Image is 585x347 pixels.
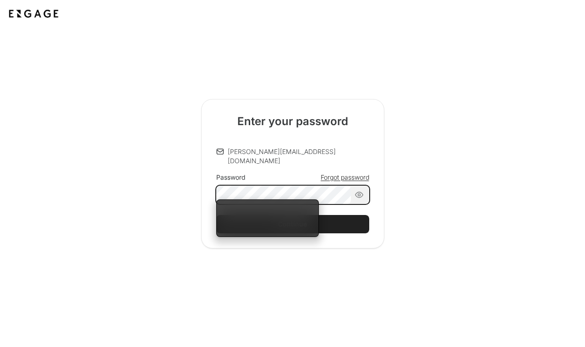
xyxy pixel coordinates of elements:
[228,147,369,165] p: [PERSON_NAME][EMAIL_ADDRESS][DOMAIN_NAME]
[237,114,348,129] h2: Enter your password
[321,173,369,182] a: Forgot password
[7,7,60,20] img: Application logo
[216,173,246,182] div: Password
